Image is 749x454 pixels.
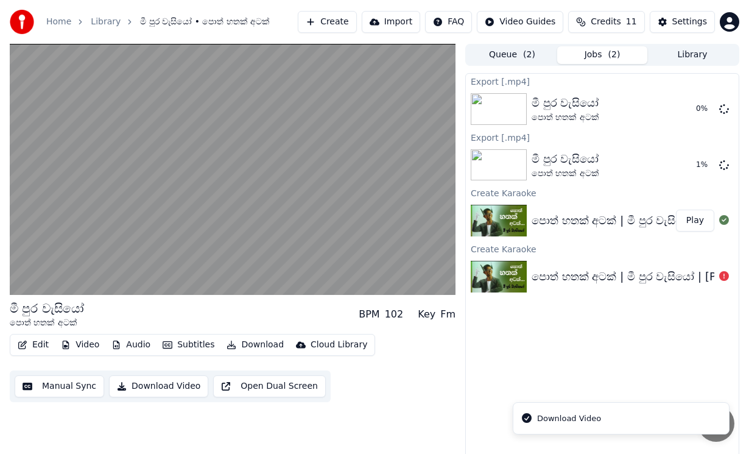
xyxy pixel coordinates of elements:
[626,16,637,28] span: 11
[140,16,270,28] span: මී පුර වැසියෝ • පොත් හතක් අටක්
[425,11,472,33] button: FAQ
[359,307,379,322] div: BPM
[477,11,563,33] button: Video Guides
[696,104,714,114] div: 0 %
[440,307,455,322] div: Fm
[56,336,104,353] button: Video
[647,46,737,64] button: Library
[158,336,219,353] button: Subtitles
[385,307,404,322] div: 102
[298,11,357,33] button: Create
[466,74,739,88] div: Export [.mp4]
[532,151,599,168] div: මී පුර වැසියෝ
[532,168,599,180] div: පොත් හතක් අටක්
[109,375,208,397] button: Download Video
[222,336,289,353] button: Download
[557,46,647,64] button: Jobs
[467,46,557,64] button: Queue
[672,16,707,28] div: Settings
[537,413,601,425] div: Download Video
[46,16,71,28] a: Home
[532,94,599,112] div: මී පුර වැසියෝ
[608,49,621,61] span: ( 2 )
[418,307,435,322] div: Key
[466,185,739,200] div: Create Karaoke
[362,11,420,33] button: Import
[10,10,34,34] img: youka
[91,16,121,28] a: Library
[591,16,621,28] span: Credits
[696,160,714,170] div: 1 %
[10,317,84,329] div: පොත් හතක් අටක්
[107,336,155,353] button: Audio
[568,11,644,33] button: Credits11
[13,336,54,353] button: Edit
[650,11,715,33] button: Settings
[466,130,739,144] div: Export [.mp4]
[311,339,367,351] div: Cloud Library
[466,241,739,256] div: Create Karaoke
[15,375,104,397] button: Manual Sync
[10,300,84,317] div: මී පුර වැසියෝ
[532,112,599,124] div: පොත් හතක් අටක්
[46,16,270,28] nav: breadcrumb
[523,49,535,61] span: ( 2 )
[676,210,714,232] button: Play
[213,375,326,397] button: Open Dual Screen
